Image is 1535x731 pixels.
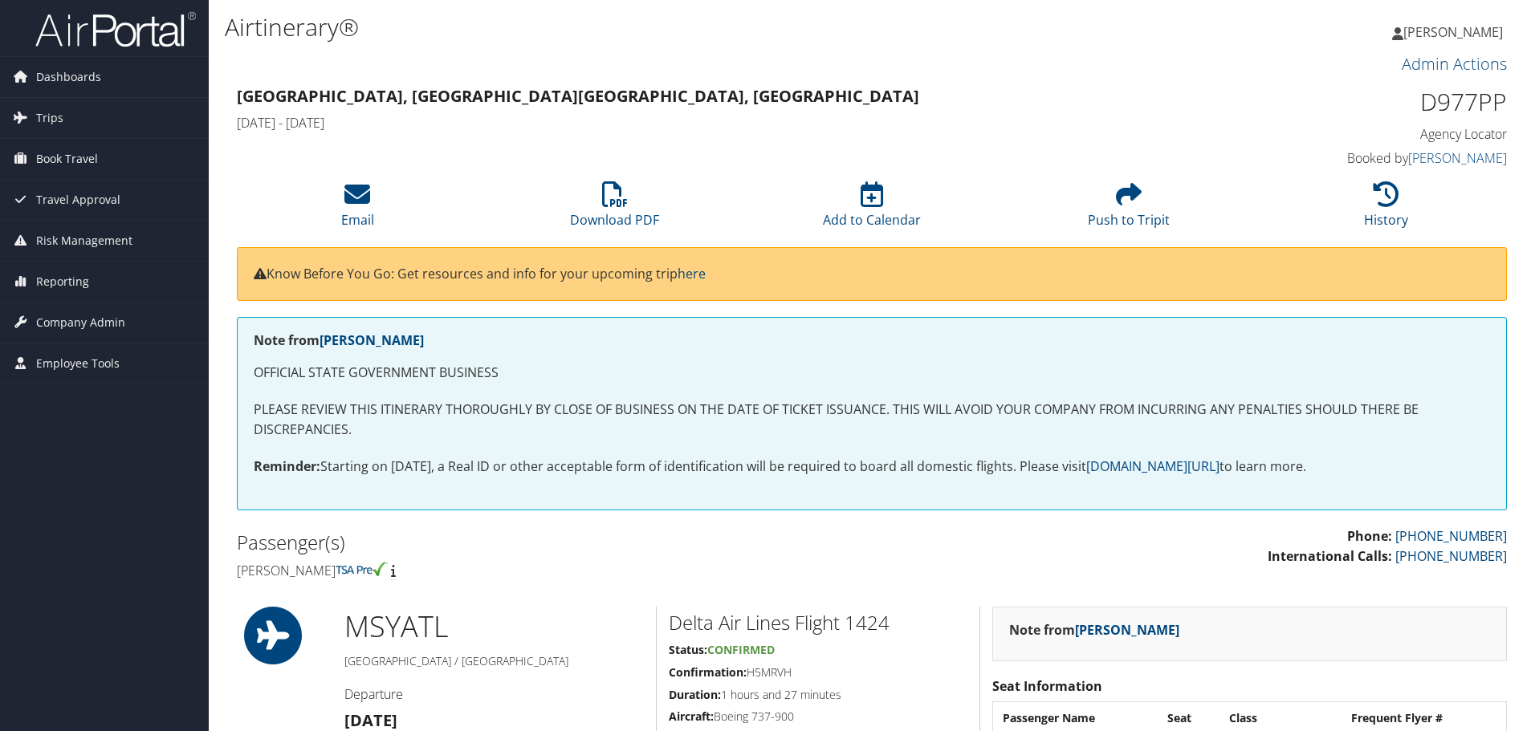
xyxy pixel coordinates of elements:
[823,190,921,229] a: Add to Calendar
[1402,53,1507,75] a: Admin Actions
[669,709,714,724] strong: Aircraft:
[36,180,120,220] span: Travel Approval
[237,529,860,556] h2: Passenger(s)
[254,457,320,475] strong: Reminder:
[237,85,919,107] strong: [GEOGRAPHIC_DATA], [GEOGRAPHIC_DATA] [GEOGRAPHIC_DATA], [GEOGRAPHIC_DATA]
[36,303,125,343] span: Company Admin
[36,139,98,179] span: Book Travel
[992,677,1102,695] strong: Seat Information
[1395,547,1507,565] a: [PHONE_NUMBER]
[344,709,397,731] strong: [DATE]
[254,264,1490,285] p: Know Before You Go: Get resources and info for your upcoming trip
[36,98,63,138] span: Trips
[237,562,860,579] h4: [PERSON_NAME]
[1392,8,1519,56] a: [PERSON_NAME]
[1268,547,1392,565] strong: International Calls:
[669,709,967,725] h5: Boeing 737-900
[669,642,707,657] strong: Status:
[341,190,374,229] a: Email
[254,457,1490,477] p: Starting on [DATE], a Real ID or other acceptable form of identification will be required to boar...
[1347,527,1392,545] strong: Phone:
[254,331,424,349] strong: Note from
[344,685,644,703] h4: Departure
[669,609,967,636] h2: Delta Air Lines Flight 1424
[1403,23,1503,41] span: [PERSON_NAME]
[36,262,89,302] span: Reporting
[678,265,706,282] a: here
[1088,190,1170,229] a: Push to Tripit
[336,562,388,576] img: tsa-precheck.png
[1207,149,1507,167] h4: Booked by
[35,10,196,48] img: airportal-logo.png
[1364,190,1408,229] a: History
[344,653,644,669] h5: [GEOGRAPHIC_DATA] / [GEOGRAPHIC_DATA]
[707,642,775,657] span: Confirmed
[344,607,644,647] h1: MSY ATL
[669,664,967,680] h5: H5MRVH
[36,343,120,384] span: Employee Tools
[1408,149,1507,167] a: [PERSON_NAME]
[669,687,721,702] strong: Duration:
[1086,457,1219,475] a: [DOMAIN_NAME][URL]
[1207,125,1507,143] h4: Agency Locator
[669,687,967,703] h5: 1 hours and 27 minutes
[320,331,424,349] a: [PERSON_NAME]
[669,664,747,680] strong: Confirmation:
[225,10,1088,44] h1: Airtinerary®
[254,363,1490,384] p: OFFICIAL STATE GOVERNMENT BUSINESS
[36,221,132,261] span: Risk Management
[570,190,659,229] a: Download PDF
[237,114,1183,132] h4: [DATE] - [DATE]
[36,57,101,97] span: Dashboards
[1075,621,1179,639] a: [PERSON_NAME]
[1009,621,1179,639] strong: Note from
[254,400,1490,441] p: PLEASE REVIEW THIS ITINERARY THOROUGHLY BY CLOSE OF BUSINESS ON THE DATE OF TICKET ISSUANCE. THIS...
[1395,527,1507,545] a: [PHONE_NUMBER]
[1207,85,1507,119] h1: D977PP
